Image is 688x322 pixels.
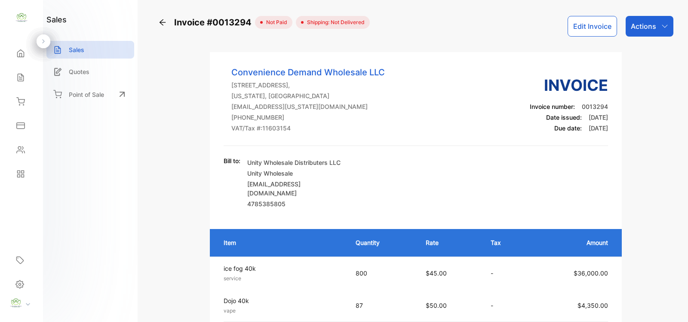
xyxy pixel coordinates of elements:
[589,124,608,132] span: [DATE]
[356,301,408,310] p: 87
[652,286,688,322] iframe: LiveChat chat widget
[530,103,575,110] span: Invoice number:
[231,91,385,100] p: [US_STATE], [GEOGRAPHIC_DATA]
[231,124,385,133] p: VAT/Tax #: 11603154
[530,74,608,97] h3: Invoice
[69,45,84,54] p: Sales
[537,238,608,247] p: Amount
[546,114,582,121] span: Date issued:
[626,16,673,37] button: Actions
[491,269,520,278] p: -
[247,199,346,208] p: 4785385805
[356,238,408,247] p: Quantity
[568,16,617,37] button: Edit Invoice
[224,296,340,305] p: Dojo 40k
[46,63,134,80] a: Quotes
[69,67,89,76] p: Quotes
[224,238,338,247] p: Item
[15,11,28,24] img: logo
[491,238,520,247] p: Tax
[304,19,365,26] span: Shipping: Not Delivered
[9,297,22,310] img: profile
[589,114,608,121] span: [DATE]
[247,158,346,167] p: Unity Wholesale Distributers LLC
[577,302,608,309] span: $4,350.00
[263,19,287,26] span: not paid
[426,238,473,247] p: Rate
[231,102,385,111] p: [EMAIL_ADDRESS][US_STATE][DOMAIN_NAME]
[231,113,385,122] p: [PHONE_NUMBER]
[554,124,582,132] span: Due date:
[247,169,346,178] p: Unity Wholesale
[582,103,608,110] span: 0013294
[426,302,447,309] span: $50.00
[426,269,447,277] span: $45.00
[356,269,408,278] p: 800
[491,301,520,310] p: -
[46,85,134,104] a: Point of Sale
[46,41,134,59] a: Sales
[231,80,385,90] p: [STREET_ADDRESS],
[574,269,608,277] span: $36,000.00
[224,264,340,273] p: ice fog 40k
[224,307,340,315] p: vape
[224,156,240,165] p: Bill to:
[69,90,104,99] p: Point of Sale
[247,180,346,198] p: [EMAIL_ADDRESS][DOMAIN_NAME]
[224,275,340,282] p: service
[231,66,385,79] p: Convenience Demand Wholesale LLC
[46,14,67,25] h1: sales
[174,16,255,29] span: Invoice #0013294
[631,21,656,31] p: Actions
